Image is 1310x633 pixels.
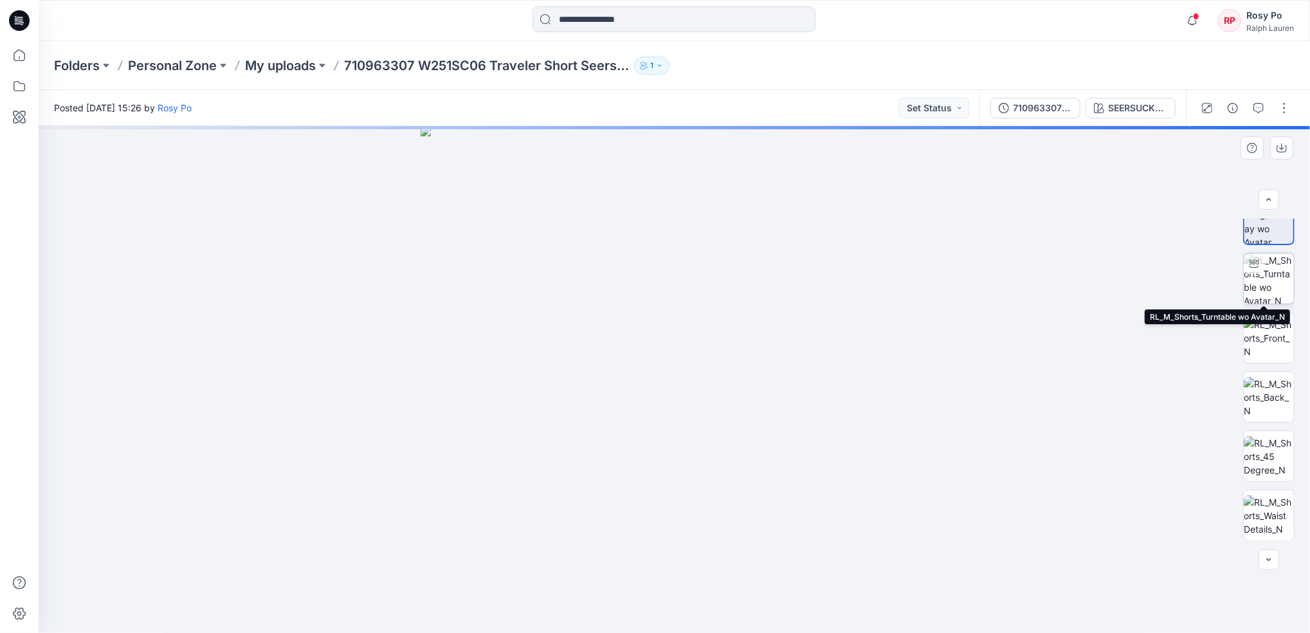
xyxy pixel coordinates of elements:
button: 710963307 W251SC06 Traveler Short Seers Classic - SEERSUCKER TRAVELER [990,98,1080,118]
img: RL_M_Shorts_Colorway wo Avatar [1244,195,1293,244]
span: Posted [DATE] 15:26 by [54,101,192,115]
button: SEERSUCKE R PREPPY FUNSHORT - 001 [1086,98,1176,118]
img: RL_M_Shorts_Waist Details_N [1244,495,1294,536]
button: Details [1223,98,1243,118]
img: RL_M_Shorts_Front_N [1244,318,1294,358]
button: 1 [634,57,669,75]
div: SEERSUCKE R PREPPY FUNSHORT - 001 [1108,101,1167,115]
div: Ralph Lauren [1246,23,1294,33]
div: 710963307 W251SC06 Traveler Short Seers Classic - SEERSUCKER TRAVELER [1013,101,1072,115]
img: RL_M_Shorts_45 Degree_N [1244,436,1294,477]
div: RP [1218,9,1241,32]
a: Personal Zone [128,57,217,75]
p: 1 [650,59,653,73]
a: My uploads [245,57,316,75]
p: 710963307 W251SC06 Traveler Short Seers Classic - SEERSUCKER TRAVELER [344,57,629,75]
img: RL_M_Shorts_Back_N [1244,377,1294,417]
a: Folders [54,57,100,75]
a: Rosy Po [158,102,192,113]
div: Rosy Po [1246,8,1294,23]
img: RL_M_Shorts_Turntable wo Avatar_N [1244,253,1294,304]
